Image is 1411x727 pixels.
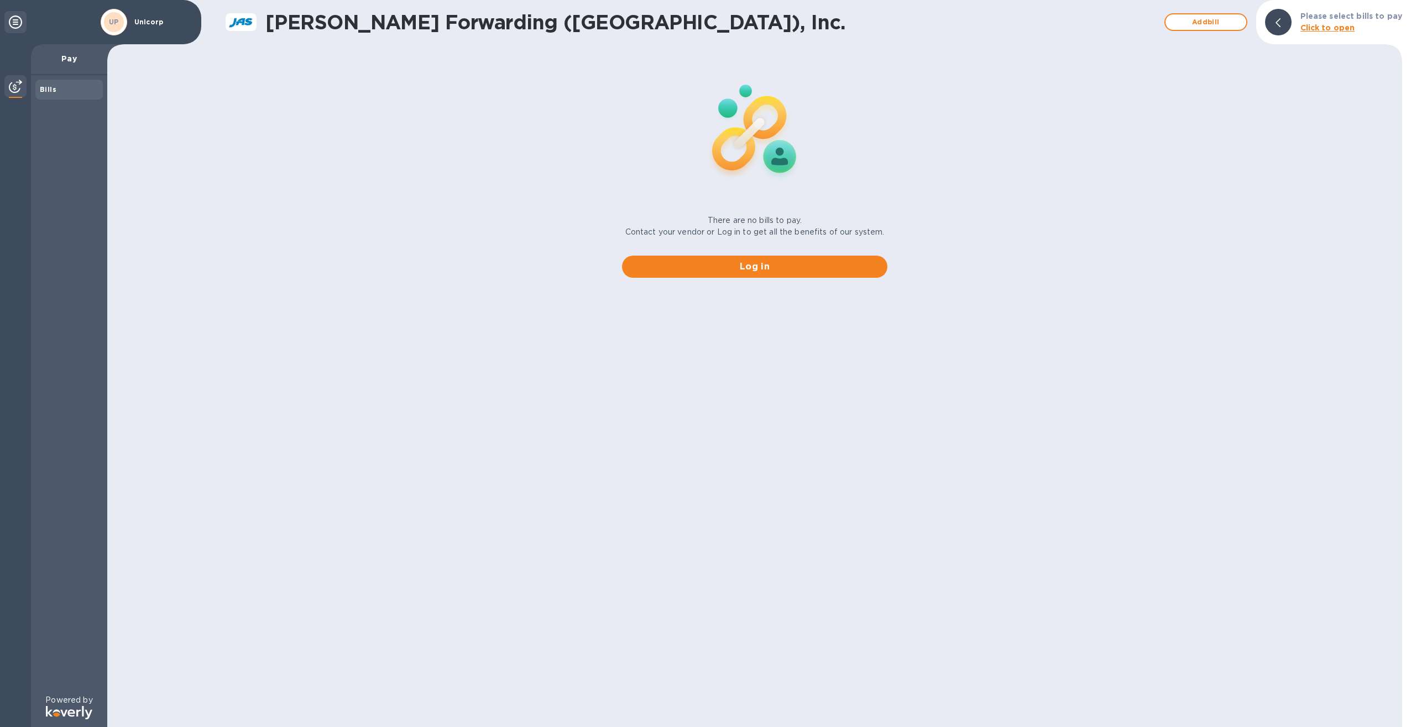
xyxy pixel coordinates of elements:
[46,706,92,719] img: Logo
[1300,23,1355,32] b: Click to open
[631,260,879,273] span: Log in
[625,215,885,238] p: There are no bills to pay. Contact your vendor or Log in to get all the benefits of our system.
[134,18,190,26] p: Unicorp
[1300,12,1402,20] b: Please select bills to pay
[265,11,1159,34] h1: [PERSON_NAME] Forwarding ([GEOGRAPHIC_DATA]), Inc.
[1174,15,1237,29] span: Add bill
[1164,13,1247,31] button: Addbill
[622,256,887,278] button: Log in
[109,18,119,26] b: UP
[40,85,56,94] b: Bills
[40,53,98,64] p: Pay
[45,694,92,706] p: Powered by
